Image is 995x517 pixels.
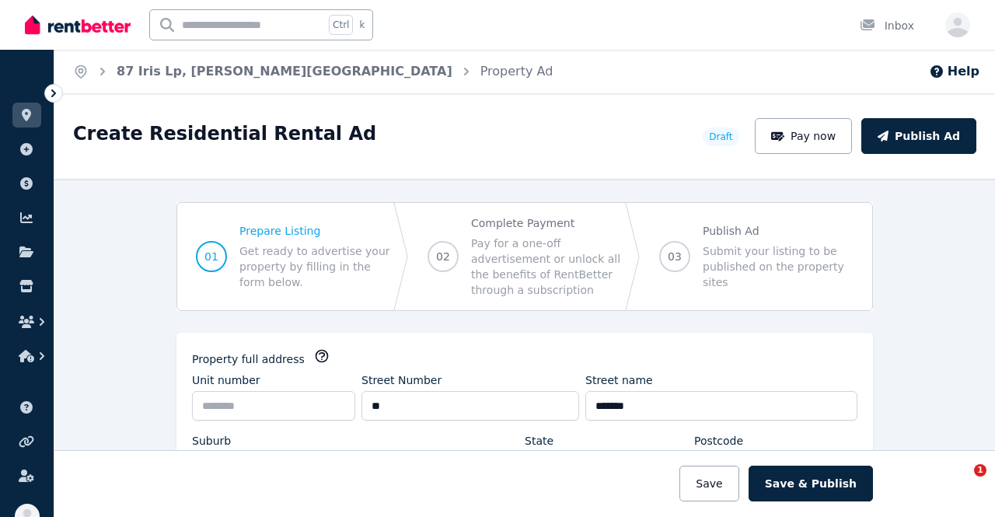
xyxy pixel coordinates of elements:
nav: Breadcrumb [54,50,571,93]
label: Unit number [192,372,260,388]
span: Prepare Listing [239,223,390,239]
label: State [525,433,553,449]
label: Postcode [694,433,743,449]
span: Pay for a one-off advertisement or unlock all the benefits of RentBetter through a subscription [471,236,622,298]
button: Save [679,466,738,501]
span: Publish Ad [703,223,854,239]
img: RentBetter [25,13,131,37]
span: 01 [204,249,218,264]
button: Pay now [755,118,853,154]
span: Get ready to advertise your property by filling in the form below. [239,243,390,290]
label: Street name [585,372,653,388]
h1: Create Residential Rental Ad [73,121,376,146]
button: Help [929,62,979,81]
nav: Progress [176,202,873,311]
span: Submit your listing to be published on the property sites [703,243,854,290]
span: 02 [436,249,450,264]
iframe: Intercom live chat [942,464,979,501]
label: Property full address [192,351,305,367]
span: 03 [668,249,682,264]
span: k [359,19,365,31]
a: Property Ad [480,64,553,79]
span: Draft [709,131,732,143]
label: Street Number [361,372,442,388]
a: 87 Iris Lp, [PERSON_NAME][GEOGRAPHIC_DATA] [117,64,452,79]
span: Complete Payment [471,215,622,231]
div: Inbox [860,18,914,33]
label: Suburb [192,433,231,449]
button: Save & Publish [749,466,873,501]
button: Publish Ad [861,118,976,154]
span: 1 [974,464,986,477]
span: Ctrl [329,15,353,35]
